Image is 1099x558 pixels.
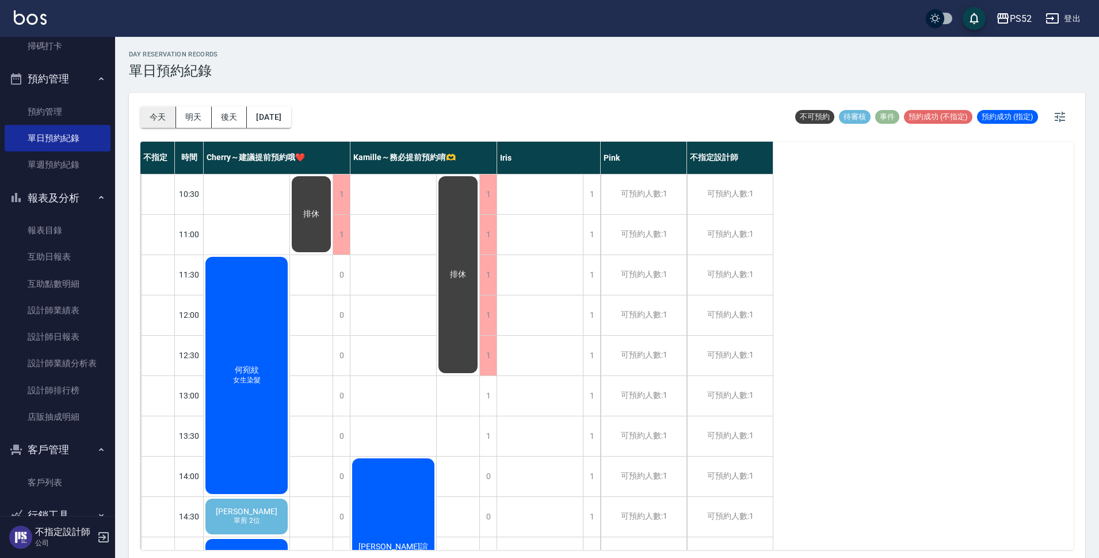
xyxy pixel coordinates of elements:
div: 可預約人數:1 [687,497,773,537]
a: 單日預約紀錄 [5,125,110,151]
div: 0 [333,457,350,496]
div: 1 [583,376,600,416]
div: 1 [583,295,600,335]
div: Cherry～建議提前預約哦❤️ [204,142,350,174]
div: 12:00 [175,295,204,335]
div: 11:30 [175,255,204,295]
button: 後天 [212,107,247,128]
div: 不指定 [140,142,175,174]
div: 1 [479,215,497,255]
div: 0 [333,255,350,295]
div: 可預約人數:1 [601,457,686,496]
div: 時間 [175,142,204,174]
div: 10:30 [175,174,204,214]
a: 店販抽成明細 [5,404,110,430]
a: 設計師日報表 [5,324,110,350]
button: 報表及分析 [5,183,110,213]
a: 互助日報表 [5,244,110,270]
span: 何宛紋 [232,365,261,375]
div: 1 [479,255,497,295]
div: 可預約人數:1 [687,295,773,335]
div: 可預約人數:1 [687,376,773,416]
div: 1 [479,174,497,214]
button: 預約管理 [5,64,110,94]
span: 排休 [448,269,468,280]
a: 設計師業績分析表 [5,350,110,377]
span: 預約成功 (指定) [977,112,1038,122]
button: 明天 [176,107,212,128]
a: 掃碼打卡 [5,33,110,59]
div: 可預約人數:1 [687,215,773,255]
div: 可預約人數:1 [601,336,686,375]
span: 單剪 2位 [231,516,262,526]
div: Kamille～務必提前預約唷🫶 [350,142,497,174]
div: 12:30 [175,335,204,375]
div: 13:30 [175,416,204,456]
button: save [963,7,986,30]
a: 報表目錄 [5,217,110,244]
div: 可預約人數:1 [687,416,773,456]
button: [DATE] [247,107,291,128]
div: 0 [479,497,497,537]
div: 0 [333,497,350,537]
div: 1 [479,295,497,335]
button: 客戶管理 [5,435,110,465]
div: 可預約人數:1 [601,174,686,214]
div: 可預約人數:1 [601,295,686,335]
div: 1 [479,416,497,456]
div: 可預約人數:1 [601,376,686,416]
span: 排休 [301,209,322,219]
div: 1 [583,215,600,255]
div: 1 [333,215,350,255]
div: 1 [479,376,497,416]
button: PS52 [991,7,1036,31]
span: 事件 [875,112,899,122]
a: 設計師排行榜 [5,377,110,404]
div: 可預約人數:1 [601,416,686,456]
h2: day Reservation records [129,51,218,58]
span: [PERSON_NAME] [213,507,280,516]
a: 互助點數明細 [5,271,110,297]
div: 可預約人數:1 [687,457,773,496]
span: 預約成功 (不指定) [904,112,972,122]
div: 1 [583,416,600,456]
div: 可預約人數:1 [687,174,773,214]
div: 0 [333,376,350,416]
div: 11:00 [175,214,204,255]
div: 13:00 [175,375,204,416]
button: 行銷工具 [5,500,110,530]
p: 公司 [35,538,94,548]
div: 0 [333,295,350,335]
a: 預約管理 [5,98,110,125]
div: 可預約人數:1 [601,497,686,537]
div: 0 [479,457,497,496]
div: 1 [583,497,600,537]
div: Pink [601,142,687,174]
span: [PERSON_NAME]諠 [356,542,430,552]
div: 可預約人數:1 [687,336,773,375]
h5: 不指定設計師 [35,526,94,538]
span: 待審核 [839,112,871,122]
button: 登出 [1041,8,1085,29]
div: 1 [583,174,600,214]
div: 可預約人數:1 [687,255,773,295]
img: Person [9,526,32,549]
div: 1 [583,457,600,496]
a: 設計師業績表 [5,297,110,324]
span: 女生染髮 [231,375,263,385]
a: 單週預約紀錄 [5,151,110,178]
h3: 單日預約紀錄 [129,63,218,79]
span: 不可預約 [795,112,834,122]
div: 可預約人數:1 [601,215,686,255]
div: 0 [333,336,350,375]
div: 14:00 [175,456,204,496]
img: Logo [14,10,47,25]
div: Iris [497,142,601,174]
div: 可預約人數:1 [601,255,686,295]
div: 1 [583,336,600,375]
div: 不指定設計師 [687,142,773,174]
div: 1 [333,174,350,214]
button: 今天 [140,107,176,128]
div: 1 [479,336,497,375]
div: 14:30 [175,496,204,537]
